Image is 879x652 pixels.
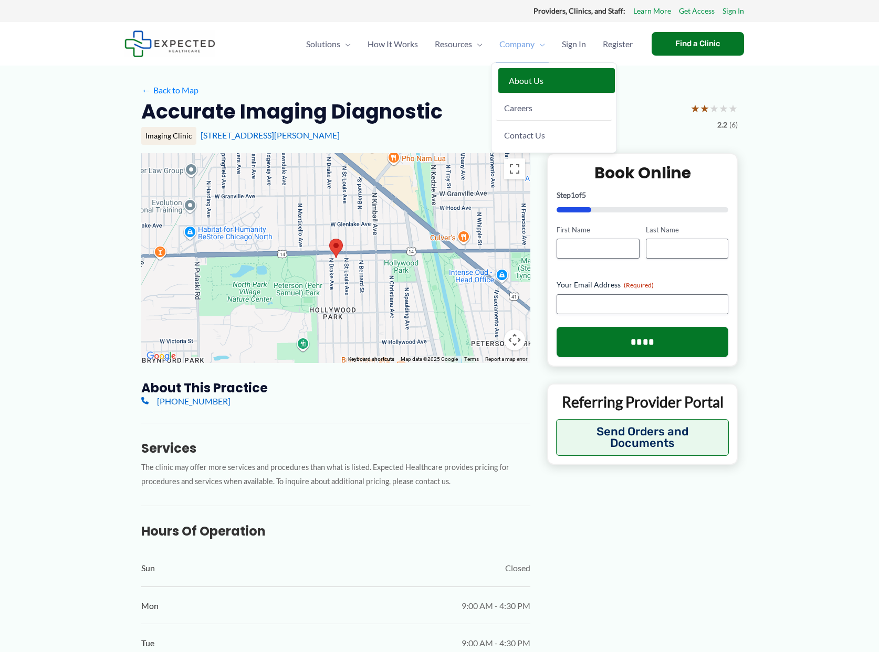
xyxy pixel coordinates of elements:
[472,26,483,62] span: Menu Toggle
[340,26,351,62] span: Menu Toggle
[141,127,196,145] div: Imaging Clinic
[359,26,426,62] a: How It Works
[141,82,198,98] a: ←Back to Map
[582,190,586,199] span: 5
[496,95,612,121] a: Careers
[633,4,671,18] a: Learn More
[368,26,418,62] span: How It Works
[141,440,530,456] h3: Services
[571,190,575,199] span: 1
[141,396,231,406] a: [PHONE_NUMBER]
[729,118,738,132] span: (6)
[491,26,553,62] a: CompanyMenu Toggle
[141,560,155,576] span: Sun
[557,191,728,199] p: Step of
[141,461,530,489] p: The clinic may offer more services and procedures than what is listed. Expected Healthcare provid...
[728,99,738,118] span: ★
[298,26,641,62] nav: Primary Site Navigation
[533,6,625,15] strong: Providers, Clinics, and Staff:
[485,356,527,362] a: Report a map error
[464,356,479,362] a: Terms (opens in new tab)
[426,26,491,62] a: ResourcesMenu Toggle
[435,26,472,62] span: Resources
[348,356,394,363] button: Keyboard shortcuts
[557,163,728,183] h2: Book Online
[504,158,525,179] button: Toggle fullscreen view
[556,392,729,411] p: Referring Provider Portal
[306,26,340,62] span: Solutions
[504,329,525,350] button: Map camera controls
[144,349,179,363] a: Open this area in Google Maps (opens a new window)
[652,32,744,56] a: Find a Clinic
[141,635,154,651] span: Tue
[144,349,179,363] img: Google
[141,598,159,614] span: Mon
[141,523,530,539] h3: Hours of Operation
[141,99,443,124] h2: Accurate Imaging Diagnostic
[505,560,530,576] span: Closed
[717,118,727,132] span: 2.2
[556,419,729,456] button: Send Orders and Documents
[719,99,728,118] span: ★
[498,68,615,93] a: About Us
[504,103,532,113] span: Careers
[562,26,586,62] span: Sign In
[557,225,639,235] label: First Name
[709,99,719,118] span: ★
[401,356,458,362] span: Map data ©2025 Google
[141,380,530,396] h3: About this practice
[462,598,530,614] span: 9:00 AM - 4:30 PM
[298,26,359,62] a: SolutionsMenu Toggle
[690,99,700,118] span: ★
[624,281,654,289] span: (Required)
[462,635,530,651] span: 9:00 AM - 4:30 PM
[646,225,728,235] label: Last Name
[723,4,744,18] a: Sign In
[124,30,215,57] img: Expected Healthcare Logo - side, dark font, small
[553,26,594,62] a: Sign In
[201,130,340,140] a: [STREET_ADDRESS][PERSON_NAME]
[700,99,709,118] span: ★
[557,280,728,290] label: Your Email Address
[509,76,543,85] span: About Us
[499,26,535,62] span: Company
[496,123,612,147] a: Contact Us
[535,26,545,62] span: Menu Toggle
[679,4,715,18] a: Get Access
[504,130,545,140] span: Contact Us
[603,26,633,62] span: Register
[141,85,151,95] span: ←
[594,26,641,62] a: Register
